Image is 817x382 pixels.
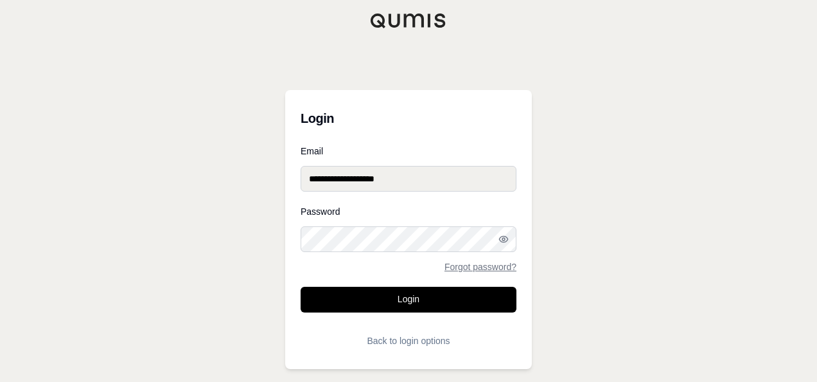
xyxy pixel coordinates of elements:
[301,287,516,313] button: Login
[301,105,516,131] h3: Login
[301,147,516,156] label: Email
[444,262,516,271] a: Forgot password?
[301,207,516,216] label: Password
[301,328,516,354] button: Back to login options
[370,13,447,28] img: Qumis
